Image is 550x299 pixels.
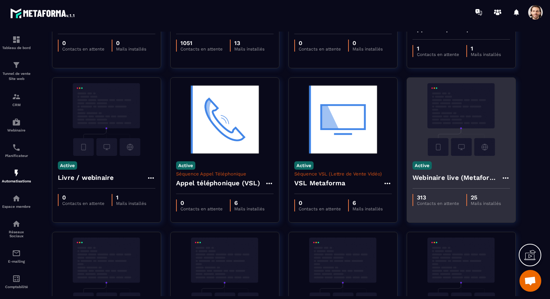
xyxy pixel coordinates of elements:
p: Contacts en attente [299,47,341,52]
p: Contacts en attente [299,206,341,211]
p: 0 [299,199,341,206]
h4: VSL Metaforma [294,178,346,188]
p: 0 [180,199,223,206]
p: Active [294,161,314,170]
a: formationformationTableau de bord [2,30,31,55]
p: Séquence VSL (Lettre de Vente Vidéo) [294,171,392,177]
p: 13 [234,40,264,47]
p: Mails installés [116,201,146,206]
p: Webinaire [2,128,31,132]
p: 313 [417,194,459,201]
p: Mails installés [352,206,383,211]
p: E-mailing [2,259,31,263]
p: 25 [471,194,501,201]
p: Mails installés [471,52,501,57]
img: social-network [12,219,21,228]
p: Tableau de bord [2,46,31,50]
img: automation-background [176,83,274,156]
p: 0 [116,40,146,47]
h4: Appel téléphonique (VSL) [176,178,260,188]
h4: Webinaire live (Metaforma) [412,173,501,183]
a: emailemailE-mailing [2,243,31,269]
p: Active [412,161,432,170]
a: formationformationCRM [2,87,31,112]
p: Contacts en attente [180,206,223,211]
img: accountant [12,274,21,283]
img: automations [12,194,21,203]
a: social-networksocial-networkRéseaux Sociaux [2,214,31,243]
a: automationsautomationsWebinaire [2,112,31,138]
p: Contacts en attente [417,201,459,206]
p: Comptabilité [2,285,31,289]
p: 0 [62,40,104,47]
p: 6 [352,199,383,206]
img: email [12,249,21,258]
a: accountantaccountantComptabilité [2,269,31,294]
p: Contacts en attente [180,47,223,52]
p: Contacts en attente [417,52,459,57]
p: Réseaux Sociaux [2,230,31,238]
p: 6 [234,199,264,206]
p: Automatisations [2,179,31,183]
a: automationsautomationsAutomatisations [2,163,31,189]
p: 0 [62,194,104,201]
p: Tunnel de vente Site web [2,71,31,81]
img: automations [12,118,21,126]
img: automation-background [58,83,155,156]
p: Séquence Appel Téléphonique [176,171,274,177]
p: CRM [2,103,31,107]
p: 1051 [180,40,223,47]
img: formation [12,92,21,101]
a: formationformationTunnel de vente Site web [2,55,31,87]
p: Mails installés [471,201,501,206]
p: 1 [116,194,146,201]
p: 0 [299,40,341,47]
p: Contacts en attente [62,201,104,206]
p: Mails installés [234,47,264,52]
p: Espace membre [2,205,31,209]
img: automation-background [294,83,392,156]
p: Mails installés [116,47,146,52]
a: schedulerschedulerPlanificateur [2,138,31,163]
img: formation [12,61,21,69]
p: Planificateur [2,154,31,158]
a: automationsautomationsEspace membre [2,189,31,214]
img: automations [12,169,21,177]
h4: Livre / webinaire [58,173,113,183]
p: Contacts en attente [62,47,104,52]
img: logo [10,7,76,20]
p: 1 [471,45,501,52]
div: Ouvrir le chat [519,270,541,292]
img: scheduler [12,143,21,152]
img: automation-background [412,83,510,156]
img: formation [12,35,21,44]
p: 1 [417,45,459,52]
p: 0 [352,40,383,47]
p: Active [58,161,77,170]
p: Mails installés [352,47,383,52]
p: Mails installés [234,206,264,211]
p: Active [176,161,195,170]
